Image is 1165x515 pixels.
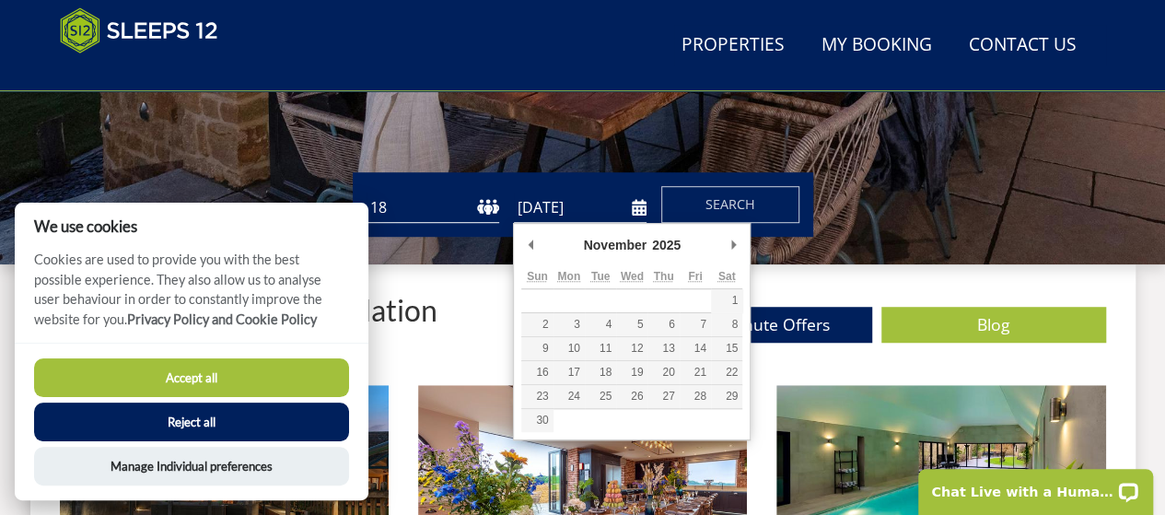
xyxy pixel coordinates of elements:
button: Accept all [34,358,349,397]
abbr: Tuesday [591,270,610,283]
a: My Booking [814,25,939,66]
button: 9 [521,337,553,360]
img: Sleeps 12 [60,7,218,53]
input: Arrival Date [514,193,647,223]
button: 2 [521,313,553,336]
button: 21 [680,361,711,384]
abbr: Wednesday [621,270,644,283]
a: Contact Us [961,25,1084,66]
button: 24 [553,385,585,408]
button: 3 [553,313,585,336]
abbr: Friday [688,270,702,283]
button: 19 [616,361,647,384]
button: 13 [647,337,679,360]
a: Privacy Policy and Cookie Policy [127,311,317,327]
p: Cookies are used to provide you with the best possible experience. They also allow us to analyse ... [15,250,368,343]
iframe: Customer reviews powered by Trustpilot [51,64,244,80]
span: Search [705,195,755,213]
button: 5 [616,313,647,336]
button: 7 [680,313,711,336]
button: 4 [585,313,616,336]
button: 11 [585,337,616,360]
abbr: Monday [557,270,580,283]
iframe: LiveChat chat widget [906,457,1165,515]
button: 6 [647,313,679,336]
button: 22 [711,361,742,384]
button: 14 [680,337,711,360]
button: 16 [521,361,553,384]
div: 2025 [649,231,683,259]
button: 15 [711,337,742,360]
button: 23 [521,385,553,408]
button: 20 [647,361,679,384]
abbr: Saturday [718,270,736,283]
abbr: Thursday [654,270,674,283]
button: 26 [616,385,647,408]
h2: We use cookies [15,217,368,235]
div: November [581,231,649,259]
abbr: Sunday [527,270,548,283]
button: Search [661,186,799,223]
button: Manage Individual preferences [34,447,349,486]
button: 1 [711,289,742,312]
button: 25 [585,385,616,408]
button: 10 [553,337,585,360]
button: 18 [585,361,616,384]
button: Previous Month [521,231,540,259]
button: 8 [711,313,742,336]
button: 17 [553,361,585,384]
a: Last Minute Offers [647,307,872,343]
button: 29 [711,385,742,408]
button: Next Month [724,231,742,259]
button: Reject all [34,403,349,441]
button: 28 [680,385,711,408]
a: Blog [881,307,1106,343]
a: Properties [674,25,792,66]
button: 27 [647,385,679,408]
button: 12 [616,337,647,360]
button: 30 [521,409,553,432]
